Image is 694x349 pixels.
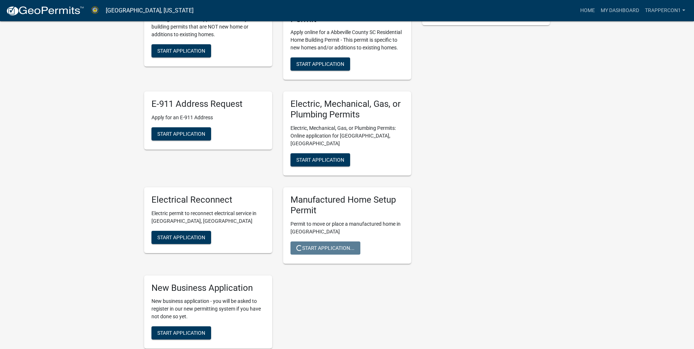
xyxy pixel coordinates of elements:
[151,44,211,57] button: Start Application
[598,4,642,18] a: My Dashboard
[577,4,598,18] a: Home
[90,5,100,15] img: Abbeville County, South Carolina
[151,210,265,225] p: Electric permit to reconnect electrical service in [GEOGRAPHIC_DATA], [GEOGRAPHIC_DATA]
[157,234,205,240] span: Start Application
[151,283,265,293] h5: New Business Application
[157,330,205,336] span: Start Application
[290,241,360,255] button: Start Application...
[296,157,344,163] span: Start Application
[151,231,211,244] button: Start Application
[151,195,265,205] h5: Electrical Reconnect
[151,297,265,320] p: New business application - you will be asked to register in our new permitting system if you have...
[642,4,688,18] a: Trappercon1
[296,245,354,251] span: Start Application...
[157,131,205,137] span: Start Application
[290,153,350,166] button: Start Application
[290,220,404,236] p: Permit to move or place a manufactured home in [GEOGRAPHIC_DATA]
[151,127,211,140] button: Start Application
[151,8,265,38] p: Apply online for a [GEOGRAPHIC_DATA] SC Building Permit - This application is for any building pe...
[151,326,211,339] button: Start Application
[151,99,265,109] h5: E-911 Address Request
[106,4,194,17] a: [GEOGRAPHIC_DATA], [US_STATE]
[151,114,265,121] p: Apply for an E-911 Address
[290,57,350,71] button: Start Application
[296,61,344,67] span: Start Application
[290,195,404,216] h5: Manufactured Home Setup Permit
[157,48,205,53] span: Start Application
[290,124,404,147] p: Electric, Mechanical, Gas, or Plumbing Permits: Online application for [GEOGRAPHIC_DATA], [GEOGRA...
[290,29,404,52] p: Apply online for a Abbeville County SC Residential Home Building Permit - This permit is specific...
[290,99,404,120] h5: Electric, Mechanical, Gas, or Plumbing Permits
